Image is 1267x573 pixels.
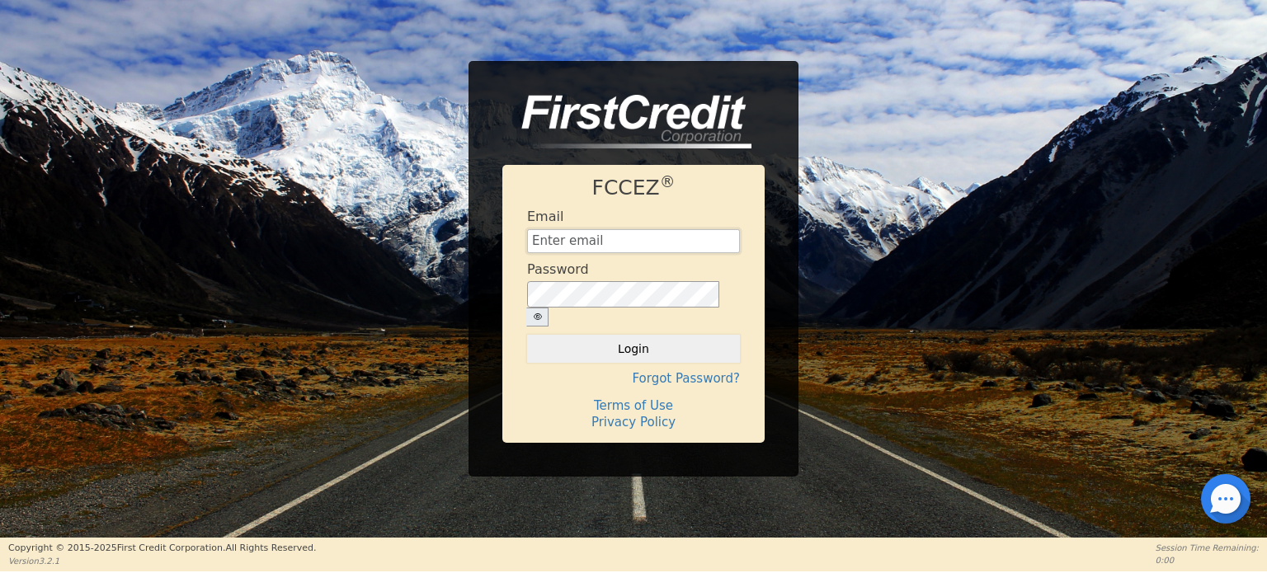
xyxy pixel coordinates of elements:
[1156,542,1259,554] p: Session Time Remaining:
[660,173,676,190] sup: ®
[527,209,563,224] h4: Email
[527,261,589,277] h4: Password
[502,95,751,149] img: logo-CMu_cnol.png
[8,555,316,567] p: Version 3.2.1
[8,542,316,556] p: Copyright © 2015- 2025 First Credit Corporation.
[527,229,740,254] input: Enter email
[527,371,740,386] h4: Forgot Password?
[225,542,316,553] span: All Rights Reserved.
[527,398,740,413] h4: Terms of Use
[527,281,719,308] input: password
[527,415,740,430] h4: Privacy Policy
[1156,554,1259,566] p: 0:00
[527,335,740,363] button: Login
[527,176,740,200] h1: FCCEZ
